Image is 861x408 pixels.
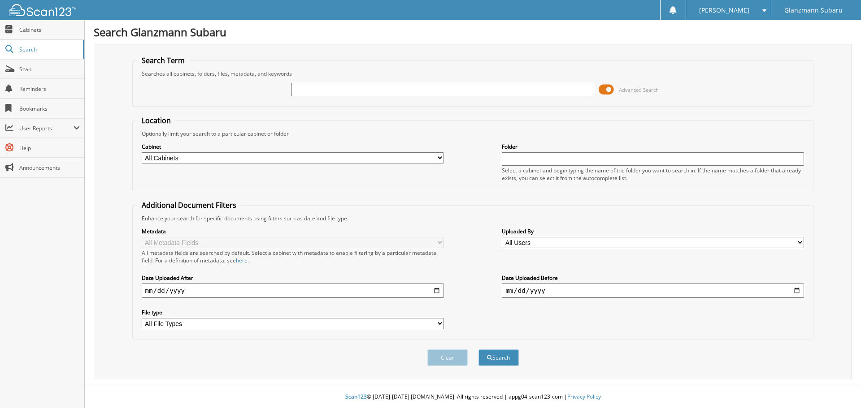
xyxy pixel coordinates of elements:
[19,125,74,132] span: User Reports
[784,8,843,13] span: Glanzmann Subaru
[137,56,189,65] legend: Search Term
[19,105,80,112] span: Bookmarks
[502,143,804,150] label: Folder
[142,274,444,282] label: Date Uploaded After
[137,130,809,137] div: Optionally limit your search to a particular cabinet or folder
[502,228,804,235] label: Uploaded By
[478,349,519,366] button: Search
[567,393,601,400] a: Privacy Policy
[142,143,444,150] label: Cabinet
[94,25,852,39] h1: Search Glanzmann Subaru
[137,215,809,222] div: Enhance your search for specific documents using filters such as date and file type.
[142,309,444,316] label: File type
[502,274,804,282] label: Date Uploaded Before
[816,365,861,408] iframe: Chat Widget
[502,283,804,298] input: end
[502,167,804,182] div: Select a cabinet and begin typing the name of the folder you want to search in. If the name match...
[137,116,175,125] legend: Location
[142,228,444,235] label: Metadata
[137,200,241,210] legend: Additional Document Filters
[619,86,659,93] span: Advanced Search
[345,393,367,400] span: Scan123
[9,4,76,16] img: scan123-logo-white.svg
[236,257,248,264] a: here
[142,283,444,298] input: start
[19,26,80,34] span: Cabinets
[19,144,80,152] span: Help
[137,70,809,77] div: Searches all cabinets, folders, files, metadata, and keywords
[699,8,749,13] span: [PERSON_NAME]
[142,249,444,264] div: All metadata fields are searched by default. Select a cabinet with metadata to enable filtering b...
[19,65,80,73] span: Scan
[19,85,80,93] span: Reminders
[85,386,861,408] div: © [DATE]-[DATE] [DOMAIN_NAME]. All rights reserved | appg04-scan123-com |
[427,349,468,366] button: Clear
[19,46,78,53] span: Search
[19,164,80,172] span: Announcements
